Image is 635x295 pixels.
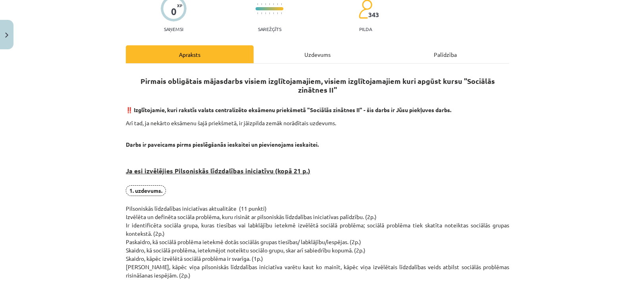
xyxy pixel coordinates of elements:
strong: Darbs ir paveicams pirms pieslēgšanās ieskaitei un pievienojams ieskaitei. [126,141,319,148]
div: Uzdevums [254,45,381,63]
p: Sarežģīts [258,26,281,32]
img: icon-short-line-57e1e144782c952c97e751825c79c345078a6d821885a25fce030b3d8c18986b.svg [261,12,262,14]
strong: Pirmais obligātais mājasdarbs visiem izglītojamajiem, visiem izglītojamajiem kuri apgūst kursu "S... [140,76,495,94]
img: icon-short-line-57e1e144782c952c97e751825c79c345078a6d821885a25fce030b3d8c18986b.svg [273,12,274,14]
p: pilda [359,26,372,32]
img: icon-short-line-57e1e144782c952c97e751825c79c345078a6d821885a25fce030b3d8c18986b.svg [265,3,266,5]
img: icon-short-line-57e1e144782c952c97e751825c79c345078a6d821885a25fce030b3d8c18986b.svg [273,3,274,5]
img: icon-short-line-57e1e144782c952c97e751825c79c345078a6d821885a25fce030b3d8c18986b.svg [257,3,258,5]
img: icon-short-line-57e1e144782c952c97e751825c79c345078a6d821885a25fce030b3d8c18986b.svg [265,12,266,14]
img: icon-short-line-57e1e144782c952c97e751825c79c345078a6d821885a25fce030b3d8c18986b.svg [261,3,262,5]
img: icon-short-line-57e1e144782c952c97e751825c79c345078a6d821885a25fce030b3d8c18986b.svg [257,12,258,14]
img: icon-short-line-57e1e144782c952c97e751825c79c345078a6d821885a25fce030b3d8c18986b.svg [269,12,270,14]
div: 0 [171,6,177,17]
img: icon-short-line-57e1e144782c952c97e751825c79c345078a6d821885a25fce030b3d8c18986b.svg [281,12,282,14]
img: icon-short-line-57e1e144782c952c97e751825c79c345078a6d821885a25fce030b3d8c18986b.svg [277,3,278,5]
strong: Ja esi izvēlējies Pilsoniskās līdzdalības iniciatīvu (kopā 21 p.) [126,167,310,175]
img: icon-short-line-57e1e144782c952c97e751825c79c345078a6d821885a25fce030b3d8c18986b.svg [269,3,270,5]
span: 1. uzdevums. [126,185,166,196]
strong: ‼️ Izglītojamie, kuri rakstīs valsts centralizēto eksāmenu priekšmetā "Sociālās zinātnes II" - ši... [126,106,451,113]
div: Apraksts [126,45,254,63]
span: XP [177,3,182,8]
p: Arī tad, ja nekārto eksāmenu šajā priekšmetā, ir jāizpilda zemāk norādītais uzdevums. [126,119,509,127]
img: icon-short-line-57e1e144782c952c97e751825c79c345078a6d821885a25fce030b3d8c18986b.svg [281,3,282,5]
p: Saņemsi [161,26,187,32]
span: 343 [368,11,379,18]
div: Palīdzība [381,45,509,63]
img: icon-close-lesson-0947bae3869378f0d4975bcd49f059093ad1ed9edebbc8119c70593378902aed.svg [5,33,8,38]
img: icon-short-line-57e1e144782c952c97e751825c79c345078a6d821885a25fce030b3d8c18986b.svg [277,12,278,14]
